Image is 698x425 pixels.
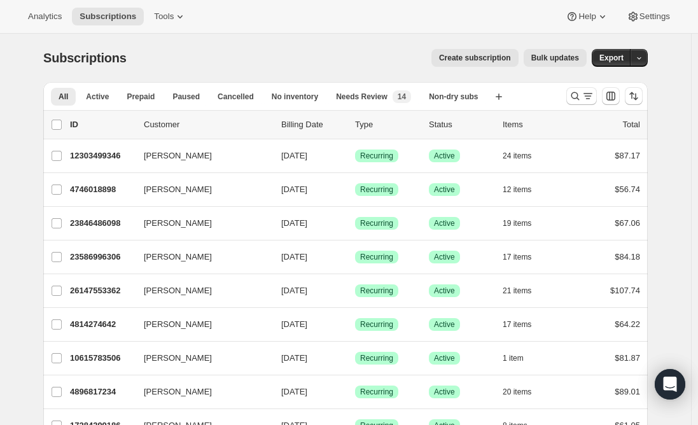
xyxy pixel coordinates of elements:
span: Subscriptions [80,11,136,22]
span: Non-dry subs [429,92,478,102]
p: 4814274642 [70,318,134,331]
span: [PERSON_NAME] [144,150,212,162]
span: [DATE] [281,252,307,261]
button: 17 items [503,316,545,333]
span: Active [434,286,455,296]
span: Settings [639,11,670,22]
button: [PERSON_NAME] [136,348,263,368]
span: 17 items [503,319,531,330]
span: Active [434,252,455,262]
span: 1 item [503,353,524,363]
span: Create subscription [439,53,511,63]
span: Bulk updates [531,53,579,63]
button: 1 item [503,349,538,367]
button: Help [558,8,616,25]
div: 4814274642[PERSON_NAME][DATE]SuccessRecurringSuccessActive17 items$64.22 [70,316,640,333]
div: Type [355,118,419,131]
button: 17 items [503,248,545,266]
span: Subscriptions [43,51,127,65]
span: No inventory [272,92,318,102]
span: [DATE] [281,151,307,160]
span: [PERSON_NAME] [144,386,212,398]
span: $89.01 [615,387,640,396]
span: Active [434,185,455,195]
span: Recurring [360,353,393,363]
span: Recurring [360,387,393,397]
span: Cancelled [218,92,254,102]
span: 17 items [503,252,531,262]
button: Search and filter results [566,87,597,105]
span: [DATE] [281,319,307,329]
span: $81.87 [615,353,640,363]
p: Status [429,118,492,131]
div: 4746018898[PERSON_NAME][DATE]SuccessRecurringSuccessActive12 items$56.74 [70,181,640,199]
button: 21 items [503,282,545,300]
span: 19 items [503,218,531,228]
p: Customer [144,118,271,131]
button: [PERSON_NAME] [136,314,263,335]
button: 12 items [503,181,545,199]
span: Recurring [360,218,393,228]
button: [PERSON_NAME] [136,382,263,402]
span: Recurring [360,252,393,262]
button: Settings [619,8,678,25]
button: [PERSON_NAME] [136,146,263,166]
span: Recurring [360,185,393,195]
span: $107.74 [610,286,640,295]
span: $84.18 [615,252,640,261]
span: Recurring [360,286,393,296]
span: [PERSON_NAME] [144,352,212,365]
button: 24 items [503,147,545,165]
div: 4896817234[PERSON_NAME][DATE]SuccessRecurringSuccessActive20 items$89.01 [70,383,640,401]
p: Billing Date [281,118,345,131]
button: Subscriptions [72,8,144,25]
button: Sort the results [625,87,643,105]
span: 14 [398,92,406,102]
button: Create new view [489,88,509,106]
span: $67.06 [615,218,640,228]
p: 26147553362 [70,284,134,297]
p: 4896817234 [70,386,134,398]
p: 4746018898 [70,183,134,196]
span: Active [434,319,455,330]
span: $87.17 [615,151,640,160]
span: Needs Review [336,92,387,102]
button: Export [592,49,631,67]
button: Analytics [20,8,69,25]
span: Active [434,218,455,228]
span: [DATE] [281,286,307,295]
span: [DATE] [281,185,307,194]
p: 23586996306 [70,251,134,263]
div: 26147553362[PERSON_NAME][DATE]SuccessRecurringSuccessActive21 items$107.74 [70,282,640,300]
span: 21 items [503,286,531,296]
button: Bulk updates [524,49,587,67]
button: 20 items [503,383,545,401]
span: Active [434,353,455,363]
span: [PERSON_NAME] [144,217,212,230]
button: Tools [146,8,194,25]
span: 24 items [503,151,531,161]
div: Items [503,118,566,131]
span: Active [434,151,455,161]
span: [DATE] [281,218,307,228]
span: Active [86,92,109,102]
span: Export [599,53,624,63]
span: [DATE] [281,387,307,396]
button: [PERSON_NAME] [136,179,263,200]
span: [PERSON_NAME] [144,284,212,297]
button: Create subscription [431,49,519,67]
div: 10615783506[PERSON_NAME][DATE]SuccessRecurringSuccessActive1 item$81.87 [70,349,640,367]
div: 12303499346[PERSON_NAME][DATE]SuccessRecurringSuccessActive24 items$87.17 [70,147,640,165]
span: All [59,92,68,102]
span: [PERSON_NAME] [144,318,212,331]
p: 23846486098 [70,217,134,230]
p: 10615783506 [70,352,134,365]
p: ID [70,118,134,131]
button: [PERSON_NAME] [136,247,263,267]
span: Recurring [360,319,393,330]
span: Analytics [28,11,62,22]
button: Customize table column order and visibility [602,87,620,105]
span: Prepaid [127,92,155,102]
button: [PERSON_NAME] [136,281,263,301]
div: IDCustomerBilling DateTypeStatusItemsTotal [70,118,640,131]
